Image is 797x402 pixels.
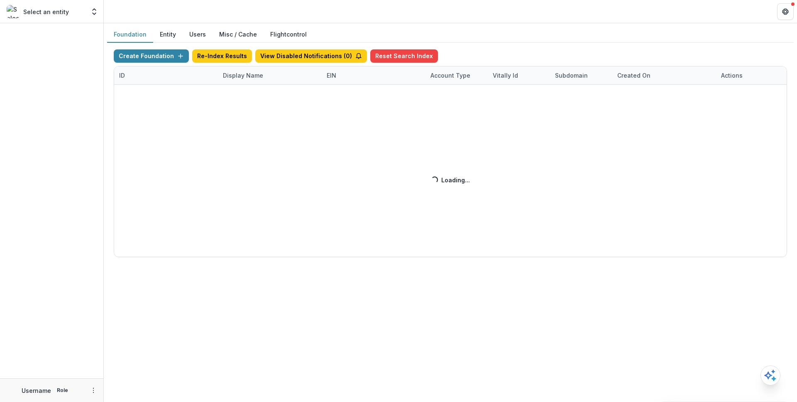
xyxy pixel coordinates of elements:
button: Misc / Cache [213,27,264,43]
button: Get Help [777,3,794,20]
p: Role [54,387,71,394]
button: Foundation [107,27,153,43]
button: Users [183,27,213,43]
button: Entity [153,27,183,43]
p: Username [22,386,51,395]
button: More [88,385,98,395]
a: Flightcontrol [270,30,307,39]
button: Open AI Assistant [760,365,780,385]
img: Select an entity [7,5,20,18]
p: Select an entity [23,7,69,16]
button: Open entity switcher [88,3,100,20]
